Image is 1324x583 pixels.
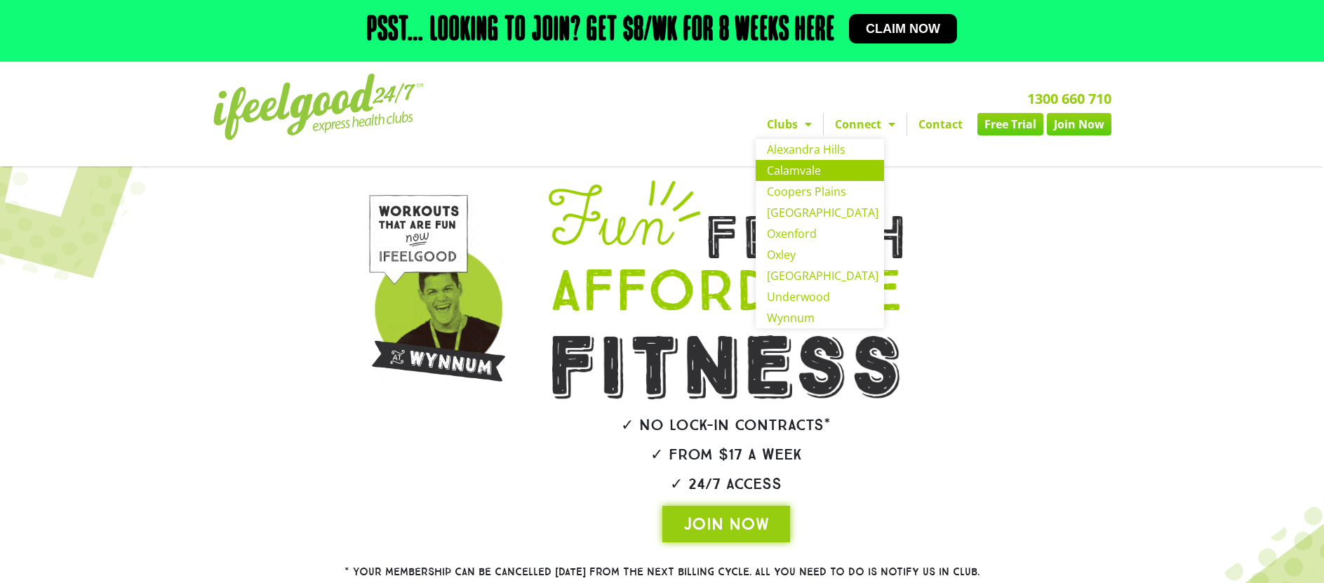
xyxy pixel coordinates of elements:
a: Coopers Plains [756,181,884,202]
a: Join Now [1047,113,1111,135]
a: Alexandra Hills [756,139,884,160]
a: [GEOGRAPHIC_DATA] [756,265,884,286]
h2: * Your membership can be cancelled [DATE] from the next billing cycle. All you need to do is noti... [294,567,1031,577]
a: JOIN NOW [662,506,790,542]
a: Underwood [756,286,884,307]
a: Calamvale [756,160,884,181]
a: Connect [824,113,907,135]
a: Oxenford [756,223,884,244]
a: Contact [907,113,974,135]
a: Oxley [756,244,884,265]
span: JOIN NOW [683,513,769,535]
h2: ✓ 24/7 Access [509,476,943,492]
a: [GEOGRAPHIC_DATA] [756,202,884,223]
nav: Menu [533,113,1111,135]
a: 1300 660 710 [1027,89,1111,108]
a: Free Trial [977,113,1043,135]
h2: ✓ No lock-in contracts* [509,417,943,433]
h2: Psst… Looking to join? Get $8/wk for 8 weeks here [367,14,835,48]
a: Clubs [756,113,823,135]
ul: Clubs [756,139,884,328]
span: Claim now [866,22,940,35]
h2: ✓ From $17 a week [509,447,943,462]
a: Claim now [849,14,957,43]
a: Wynnum [756,307,884,328]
